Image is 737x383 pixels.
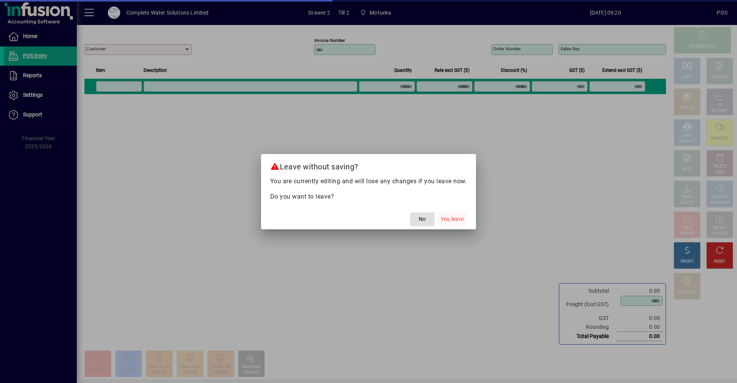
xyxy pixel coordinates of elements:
[270,177,467,186] p: You are currently editing and will lose any changes if you leave now.
[419,215,426,223] span: No
[261,154,476,176] h2: Leave without saving?
[410,212,435,226] button: No
[438,212,467,226] button: Yes, leave
[270,192,467,201] p: Do you want to leave?
[441,215,464,223] span: Yes, leave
